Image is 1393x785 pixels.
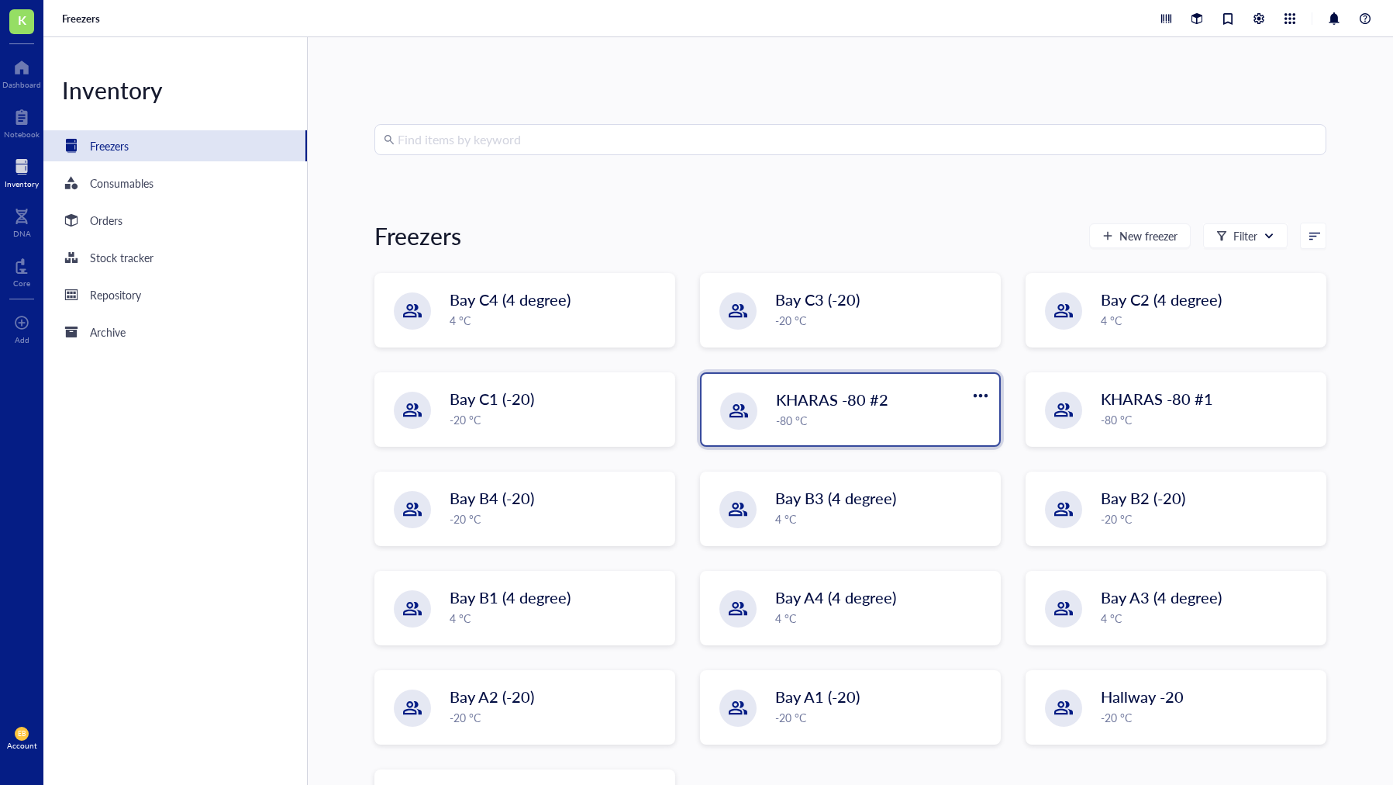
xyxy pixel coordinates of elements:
[1101,510,1316,527] div: -20 °C
[1089,223,1191,248] button: New freezer
[450,388,534,410] span: Bay C1 (-20)
[775,312,991,329] div: -20 °C
[7,741,37,750] div: Account
[90,175,153,192] div: Consumables
[450,709,665,726] div: -20 °C
[450,289,571,310] span: Bay C4 (4 degree)
[450,312,665,329] div: 4 °C
[43,74,307,105] div: Inventory
[4,105,40,139] a: Notebook
[1101,586,1222,608] span: Bay A3 (4 degree)
[1101,686,1184,707] span: Hallway -20
[5,179,39,188] div: Inventory
[450,610,665,627] div: 4 °C
[1101,709,1316,726] div: -20 °C
[18,10,26,29] span: K
[18,730,26,738] span: EB
[90,137,129,154] div: Freezers
[775,709,991,726] div: -20 °C
[775,487,896,509] span: Bay B3 (4 degree)
[1233,227,1257,244] div: Filter
[13,254,30,288] a: Core
[13,229,31,238] div: DNA
[450,411,665,428] div: -20 °C
[4,130,40,139] div: Notebook
[43,279,307,310] a: Repository
[775,510,991,527] div: 4 °C
[775,586,896,608] span: Bay A4 (4 degree)
[374,220,461,251] div: Freezers
[43,316,307,348] a: Archive
[775,610,991,627] div: 4 °C
[2,55,41,89] a: Dashboard
[775,289,860,310] span: Bay C3 (-20)
[1101,411,1316,428] div: -80 °C
[90,212,122,229] div: Orders
[5,154,39,188] a: Inventory
[43,242,307,273] a: Stock tracker
[13,278,30,288] div: Core
[450,586,571,608] span: Bay B1 (4 degree)
[775,686,860,707] span: Bay A1 (-20)
[1101,610,1316,627] div: 4 °C
[776,389,888,410] span: KHARAS -80 #2
[90,249,153,266] div: Stock tracker
[90,286,141,303] div: Repository
[1119,230,1177,242] span: New freezer
[1101,289,1222,310] span: Bay C2 (4 degree)
[776,412,990,429] div: -80 °C
[1101,487,1185,509] span: Bay B2 (-20)
[43,130,307,161] a: Freezers
[2,80,41,89] div: Dashboard
[15,335,29,344] div: Add
[1101,312,1316,329] div: 4 °C
[1101,388,1213,410] span: KHARAS -80 #1
[62,12,103,26] a: Freezers
[43,168,307,199] a: Consumables
[43,205,307,236] a: Orders
[450,487,534,509] span: Bay B4 (-20)
[13,204,31,238] a: DNA
[450,510,665,527] div: -20 °C
[450,686,534,707] span: Bay A2 (-20)
[90,323,126,341] div: Archive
